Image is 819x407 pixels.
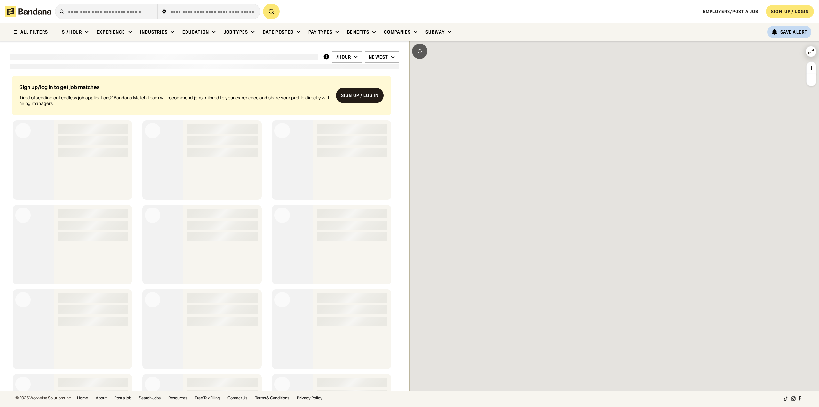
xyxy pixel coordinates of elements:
[703,9,758,14] a: Employers/Post a job
[19,95,331,106] div: Tired of sending out endless job applications? Bandana Match Team will recommend jobs tailored to...
[15,396,72,400] div: © 2025 Workwise Solutions Inc.
[425,29,445,35] div: Subway
[195,396,220,400] a: Free Tax Filing
[10,73,399,391] div: grid
[19,85,331,90] div: Sign up/log in to get job matches
[20,30,48,34] div: ALL FILTERS
[96,396,107,400] a: About
[341,93,378,98] div: Sign up / Log in
[771,9,809,14] div: SIGN-UP / LOGIN
[97,29,125,35] div: Experience
[224,29,248,35] div: Job Types
[182,29,209,35] div: Education
[263,29,294,35] div: Date Posted
[227,396,247,400] a: Contact Us
[140,29,168,35] div: Industries
[347,29,369,35] div: Benefits
[336,54,351,60] div: /hour
[780,29,807,35] div: Save Alert
[114,396,131,400] a: Post a job
[77,396,88,400] a: Home
[5,6,51,17] img: Bandana logotype
[139,396,161,400] a: Search Jobs
[384,29,411,35] div: Companies
[255,396,289,400] a: Terms & Conditions
[62,29,82,35] div: $ / hour
[297,396,322,400] a: Privacy Policy
[369,54,388,60] div: Newest
[308,29,332,35] div: Pay Types
[168,396,187,400] a: Resources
